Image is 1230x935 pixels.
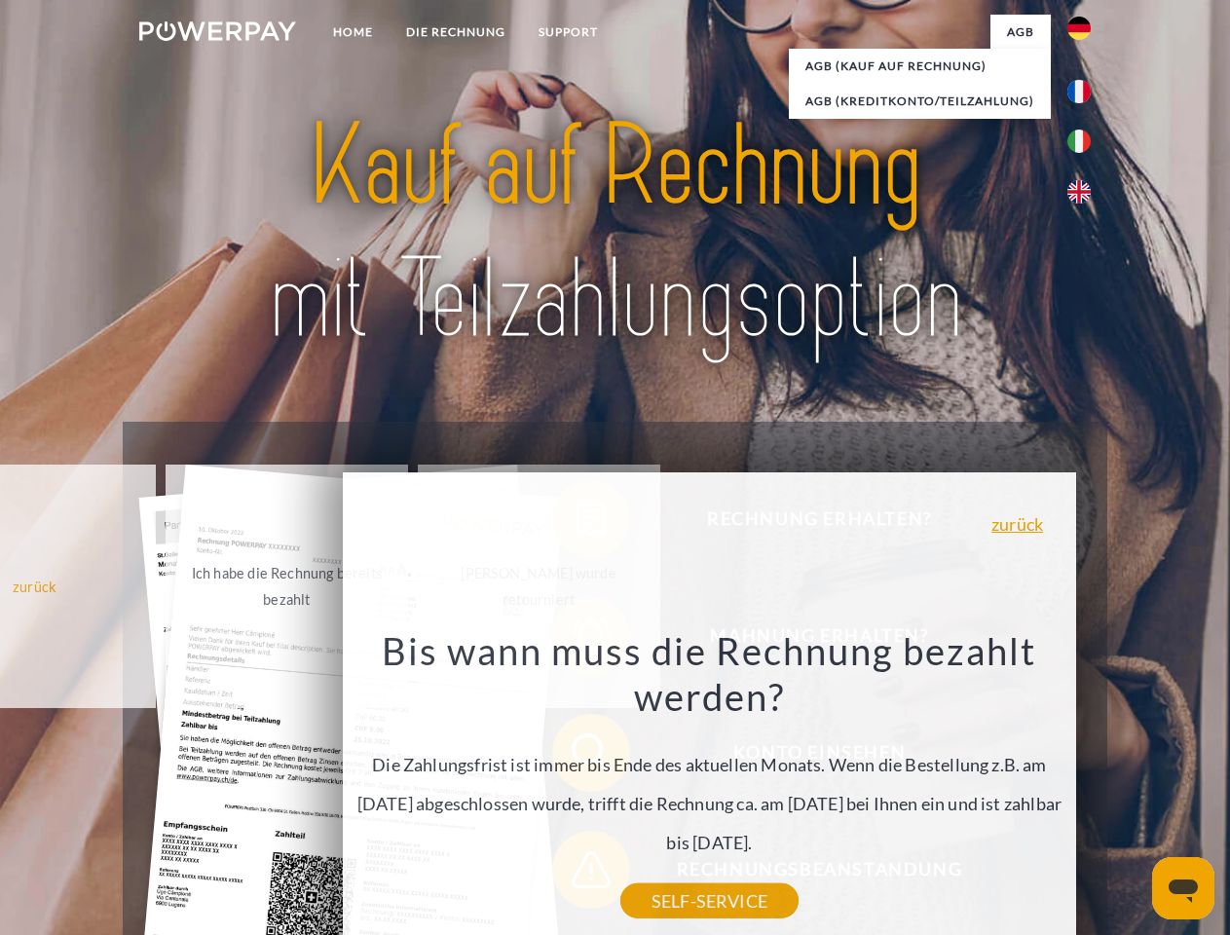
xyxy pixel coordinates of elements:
[522,15,615,50] a: SUPPORT
[177,560,396,613] div: Ich habe die Rechnung bereits bezahlt
[354,627,1065,901] div: Die Zahlungsfrist ist immer bis Ende des aktuellen Monats. Wenn die Bestellung z.B. am [DATE] abg...
[991,515,1043,533] a: zurück
[1067,130,1091,153] img: it
[1067,17,1091,40] img: de
[317,15,390,50] a: Home
[354,627,1065,721] h3: Bis wann muss die Rechnung bezahlt werden?
[990,15,1051,50] a: agb
[789,49,1051,84] a: AGB (Kauf auf Rechnung)
[789,84,1051,119] a: AGB (Kreditkonto/Teilzahlung)
[620,883,799,918] a: SELF-SERVICE
[139,21,296,41] img: logo-powerpay-white.svg
[186,93,1044,373] img: title-powerpay_de.svg
[1152,857,1214,919] iframe: Schaltfläche zum Öffnen des Messaging-Fensters
[390,15,522,50] a: DIE RECHNUNG
[1067,180,1091,204] img: en
[1067,80,1091,103] img: fr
